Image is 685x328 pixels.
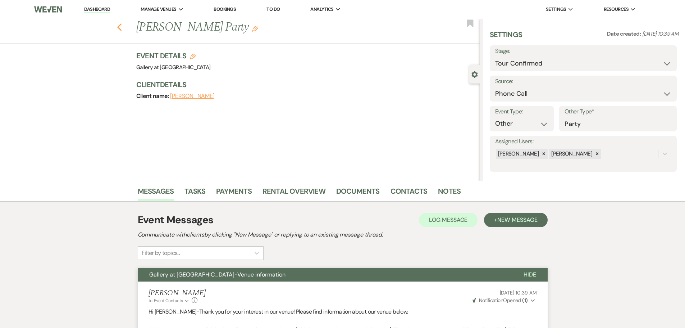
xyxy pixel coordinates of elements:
a: Dashboard [84,6,110,13]
button: Edit [252,25,258,32]
span: to: Event Contacts [149,298,183,304]
span: Analytics [310,6,333,13]
h2: Communicate with clients by clicking "New Message" or replying to an existing message thread. [138,230,548,239]
span: Settings [546,6,566,13]
h5: [PERSON_NAME] [149,289,206,298]
button: to: Event Contacts [149,297,190,304]
button: +New Message [484,213,547,227]
button: Log Message [419,213,478,227]
span: Log Message [429,216,467,224]
label: Event Type: [495,107,548,117]
div: [PERSON_NAME] [549,149,593,159]
span: New Message [497,216,537,224]
h3: Client Details [136,80,472,90]
strong: ( 1 ) [522,297,528,304]
div: Filter by topics... [142,249,180,257]
span: [DATE] 10:39 AM [642,30,679,37]
h1: Event Messages [138,212,214,228]
button: Close lead details [471,71,478,77]
span: Hide [524,271,536,278]
label: Stage: [495,46,671,57]
label: Assigned Users: [495,136,671,147]
h3: Event Details [136,51,211,61]
a: Contacts [391,185,428,201]
img: Weven Logo [34,2,61,17]
a: Bookings [214,6,236,12]
a: Documents [336,185,380,201]
span: [DATE] 10:39 AM [500,289,537,296]
button: Gallery at [GEOGRAPHIC_DATA]-Venue information [138,268,512,282]
span: Resources [604,6,629,13]
button: [PERSON_NAME] [170,93,215,99]
span: Gallery at [GEOGRAPHIC_DATA] [136,64,211,71]
a: Notes [438,185,461,201]
a: Tasks [184,185,205,201]
span: Client name: [136,92,170,100]
a: Payments [216,185,252,201]
span: Notification [479,297,503,304]
h3: Settings [490,30,522,45]
button: Hide [512,268,548,282]
label: Source: [495,76,671,87]
a: Rental Overview [262,185,325,201]
h1: [PERSON_NAME] Party [136,19,408,36]
label: Other Type* [565,107,671,117]
a: Messages [138,185,174,201]
span: Date created: [607,30,642,37]
button: NotificationOpened (1) [471,297,537,304]
span: Opened [472,297,528,304]
p: Hi [PERSON_NAME]-Thank you for your interest in our venue! Please find information about our venu... [149,307,537,316]
div: [PERSON_NAME] [496,149,540,159]
span: Manage Venues [141,6,176,13]
span: Gallery at [GEOGRAPHIC_DATA]-Venue information [149,271,286,278]
a: To Do [266,6,280,12]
